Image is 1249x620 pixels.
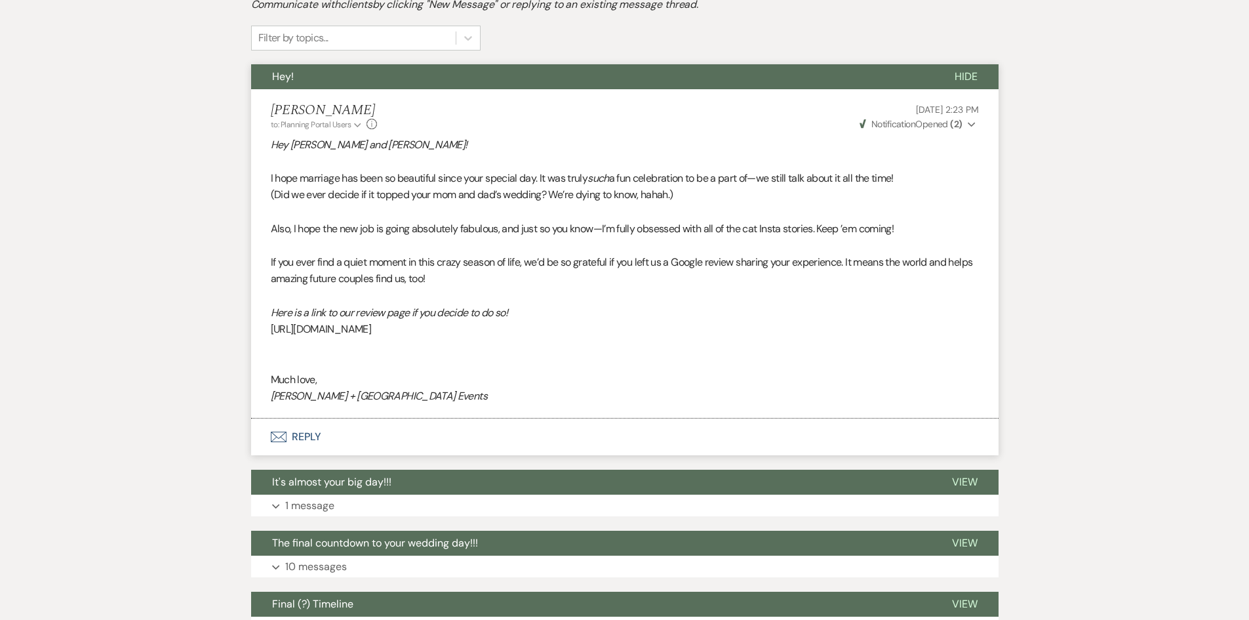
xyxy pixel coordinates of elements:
p: 1 message [285,497,334,514]
em: such [587,171,608,185]
button: View [931,470,999,495]
span: Hey! [272,70,294,83]
span: Notification [871,118,915,130]
p: [URL][DOMAIN_NAME] [271,321,979,338]
span: Opened [860,118,962,130]
span: Hide [955,70,978,83]
strong: ( 2 ) [950,118,962,130]
button: 1 message [251,495,999,517]
p: Also, I hope the new job is going absolutely fabulous, and just so you know—I’m fully obsessed wi... [271,220,979,238]
p: (Did we ever decide if it topped your mom and dad’s wedding? We’re dying to know, hahah.) [271,186,979,203]
button: The final countdown to your wedding day!!! [251,531,931,556]
div: Filter by topics... [258,30,328,46]
span: to: Planning Portal Users [271,119,351,130]
p: Much love, [271,371,979,388]
button: NotificationOpened (2) [858,117,979,131]
button: View [931,592,999,617]
em: Hey [PERSON_NAME] and [PERSON_NAME]! [271,138,467,152]
p: If you ever find a quiet moment in this crazy season of life, we’d be so grateful if you left us ... [271,254,979,287]
span: View [952,475,978,489]
p: 10 messages [285,558,347,575]
span: View [952,597,978,611]
button: Reply [251,419,999,455]
button: Hide [934,64,999,89]
button: It's almost your big day!!! [251,470,931,495]
span: [DATE] 2:23 PM [916,104,978,115]
em: [PERSON_NAME] + [GEOGRAPHIC_DATA] Events [271,389,487,403]
button: Final (?) Timeline [251,592,931,617]
span: It's almost your big day!!! [272,475,391,489]
button: to: Planning Portal Users [271,119,364,131]
button: 10 messages [251,556,999,578]
span: View [952,536,978,550]
button: Hey! [251,64,934,89]
button: View [931,531,999,556]
p: I hope marriage has been so beautiful since your special day. It was truly a fun celebration to b... [271,170,979,187]
h5: [PERSON_NAME] [271,102,378,119]
span: The final countdown to your wedding day!!! [272,536,478,550]
em: Here is a link to our review page if you decide to do so! [271,306,508,320]
span: Final (?) Timeline [272,597,353,611]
